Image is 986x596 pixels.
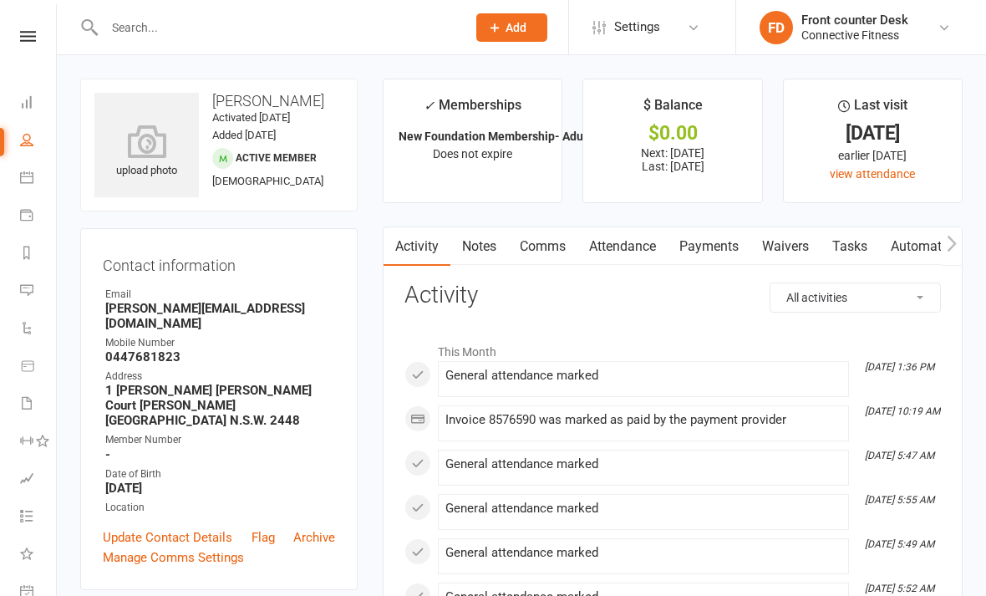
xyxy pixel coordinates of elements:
[598,125,746,142] div: $0.00
[668,227,750,266] a: Payments
[105,301,335,331] strong: [PERSON_NAME][EMAIL_ADDRESS][DOMAIN_NAME]
[643,94,703,125] div: $ Balance
[865,494,934,506] i: [DATE] 5:55 AM
[105,500,335,516] div: Location
[20,461,58,499] a: Assessments
[293,527,335,548] a: Archive
[103,527,232,548] a: Update Contact Details
[404,334,941,361] li: This Month
[105,466,335,482] div: Date of Birth
[838,94,907,125] div: Last visit
[445,369,841,383] div: General attendance marked
[801,28,908,43] div: Connective Fitness
[865,583,934,594] i: [DATE] 5:52 AM
[20,537,58,574] a: What's New
[424,98,435,114] i: ✓
[821,227,879,266] a: Tasks
[20,198,58,236] a: Payments
[94,125,199,180] div: upload photo
[252,527,275,548] a: Flag
[20,123,58,160] a: People
[614,8,660,46] span: Settings
[103,251,335,274] h3: Contact information
[105,447,335,462] strong: -
[598,146,746,173] p: Next: [DATE] Last: [DATE]
[799,125,947,142] div: [DATE]
[577,227,668,266] a: Attendance
[105,383,335,428] strong: 1 [PERSON_NAME] [PERSON_NAME] Court [PERSON_NAME][GEOGRAPHIC_DATA] N.S.W. 2448
[830,167,915,181] a: view attendance
[20,349,58,386] a: Product Sales
[445,546,841,560] div: General attendance marked
[445,457,841,471] div: General attendance marked
[445,502,841,516] div: General attendance marked
[103,548,244,568] a: Manage Comms Settings
[865,538,934,550] i: [DATE] 5:49 AM
[236,152,317,164] span: Active member
[20,85,58,123] a: Dashboard
[760,11,793,44] div: FD
[799,146,947,165] div: earlier [DATE]
[476,13,547,42] button: Add
[424,94,521,125] div: Memberships
[105,287,335,303] div: Email
[865,361,934,373] i: [DATE] 1:36 PM
[105,481,335,496] strong: [DATE]
[879,227,978,266] a: Automations
[404,283,941,308] h3: Activity
[212,111,290,124] time: Activated [DATE]
[99,16,455,39] input: Search...
[508,227,577,266] a: Comms
[94,93,343,110] h3: [PERSON_NAME]
[750,227,821,266] a: Waivers
[399,130,591,143] strong: New Foundation Membership- Adult
[865,405,940,417] i: [DATE] 10:19 AM
[20,236,58,273] a: Reports
[105,432,335,448] div: Member Number
[20,160,58,198] a: Calendar
[450,227,508,266] a: Notes
[506,21,526,34] span: Add
[105,349,335,364] strong: 0447681823
[384,227,450,266] a: Activity
[445,413,841,427] div: Invoice 8576590 was marked as paid by the payment provider
[865,450,934,461] i: [DATE] 5:47 AM
[105,335,335,351] div: Mobile Number
[801,13,908,28] div: Front counter Desk
[212,175,323,187] span: [DEMOGRAPHIC_DATA]
[105,369,335,385] div: Address
[433,147,512,160] span: Does not expire
[212,129,276,141] time: Added [DATE]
